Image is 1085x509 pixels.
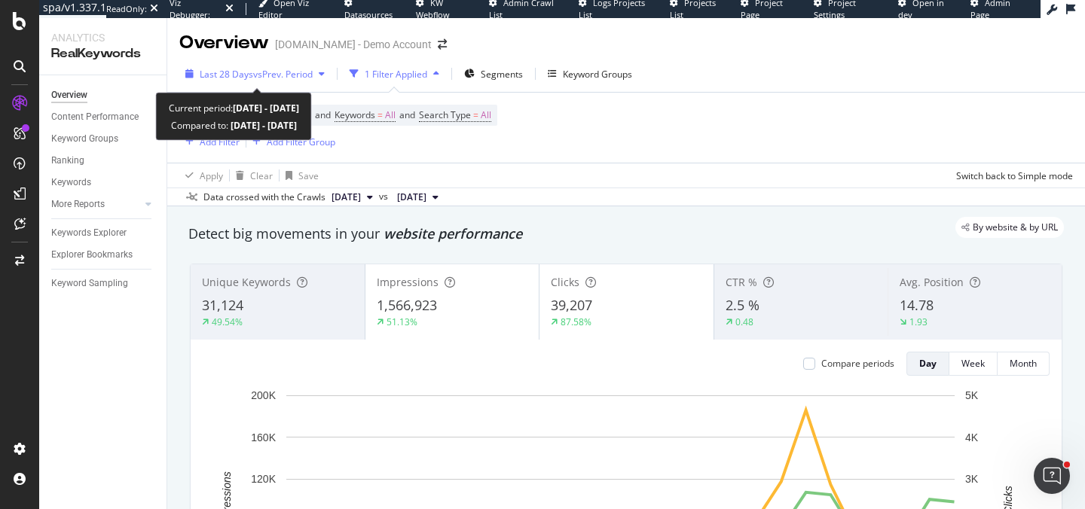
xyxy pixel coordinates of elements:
span: and [399,108,415,121]
text: 120K [251,473,276,485]
button: Keyword Groups [542,62,638,86]
text: 160K [251,431,276,443]
button: Month [998,352,1050,376]
div: 49.54% [212,315,243,328]
text: 3K [965,473,979,485]
button: Add Filter Group [246,133,335,151]
div: Ranking [51,153,84,169]
span: All [481,105,491,126]
span: CTR % [726,275,757,289]
div: Data crossed with the Crawls [203,190,325,204]
span: Keywords [335,108,375,121]
span: Datasources [344,9,393,20]
div: 87.58% [561,315,591,328]
div: Current period: [169,99,299,117]
button: Add Filter [179,133,240,151]
span: 2025 Aug. 18th [332,190,361,204]
span: = [473,108,478,121]
a: Ranking [51,153,156,169]
div: Content Performance [51,109,139,125]
button: Apply [179,163,223,187]
span: = [377,108,383,121]
div: 51.13% [387,315,417,328]
span: By website & by URL [973,223,1058,232]
span: All [385,105,396,126]
a: Explorer Bookmarks [51,247,156,263]
span: Avg. Position [900,275,964,289]
button: Week [949,352,998,376]
button: [DATE] [391,188,445,206]
div: RealKeywords [51,45,154,62]
span: Segments [481,68,523,81]
div: Week [961,357,985,370]
b: [DATE] - [DATE] [233,102,299,114]
button: Save [280,163,319,187]
div: Apply [200,169,223,182]
button: [DATE] [325,188,379,206]
div: Save [298,169,319,182]
div: arrow-right-arrow-left [438,39,447,50]
div: Add Filter Group [267,136,335,148]
span: Search Type [419,108,471,121]
div: 0.48 [735,315,753,328]
div: Add Filter [200,136,240,148]
div: Keyword Sampling [51,276,128,291]
div: Switch back to Simple mode [956,169,1073,182]
b: [DATE] - [DATE] [228,119,297,132]
span: 14.78 [900,296,934,314]
span: vs Prev. Period [253,68,313,81]
div: Explorer Bookmarks [51,247,133,263]
button: Segments [458,62,529,86]
span: vs [379,190,391,203]
button: 1 Filter Applied [344,62,445,86]
span: 2.5 % [726,296,759,314]
a: More Reports [51,197,141,212]
span: 39,207 [551,296,592,314]
button: Clear [230,163,273,187]
button: Day [906,352,949,376]
span: Last 28 Days [200,68,253,81]
span: Clicks [551,275,579,289]
div: 1.93 [909,315,928,328]
div: Analytics [51,30,154,45]
button: Last 28 DaysvsPrev. Period [179,62,331,86]
span: 1,566,923 [377,296,437,314]
text: 200K [251,389,276,401]
div: 1 Filter Applied [365,68,427,81]
text: 4K [965,431,979,443]
div: Compared to: [171,117,297,134]
iframe: Intercom live chat [1034,458,1070,494]
span: 2025 Jul. 21st [397,190,426,204]
span: 31,124 [202,296,243,314]
a: Keyword Groups [51,131,156,147]
div: Overview [179,30,269,56]
a: Overview [51,87,156,103]
a: Content Performance [51,109,156,125]
a: Keyword Sampling [51,276,156,291]
div: Overview [51,87,87,103]
span: and [315,108,331,121]
div: legacy label [955,217,1064,238]
div: Compare periods [821,357,894,370]
div: [DOMAIN_NAME] - Demo Account [275,37,432,52]
div: Keyword Groups [563,68,632,81]
span: Unique Keywords [202,275,291,289]
div: Keywords [51,175,91,190]
a: Keywords Explorer [51,225,156,241]
div: ReadOnly: [106,3,147,15]
div: Day [919,357,937,370]
span: Impressions [377,275,439,289]
div: Keyword Groups [51,131,118,147]
text: 5K [965,389,979,401]
div: Month [1010,357,1037,370]
button: Switch back to Simple mode [950,163,1073,187]
div: Keywords Explorer [51,225,127,241]
div: Clear [250,169,273,182]
a: Keywords [51,175,156,190]
div: More Reports [51,197,105,212]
